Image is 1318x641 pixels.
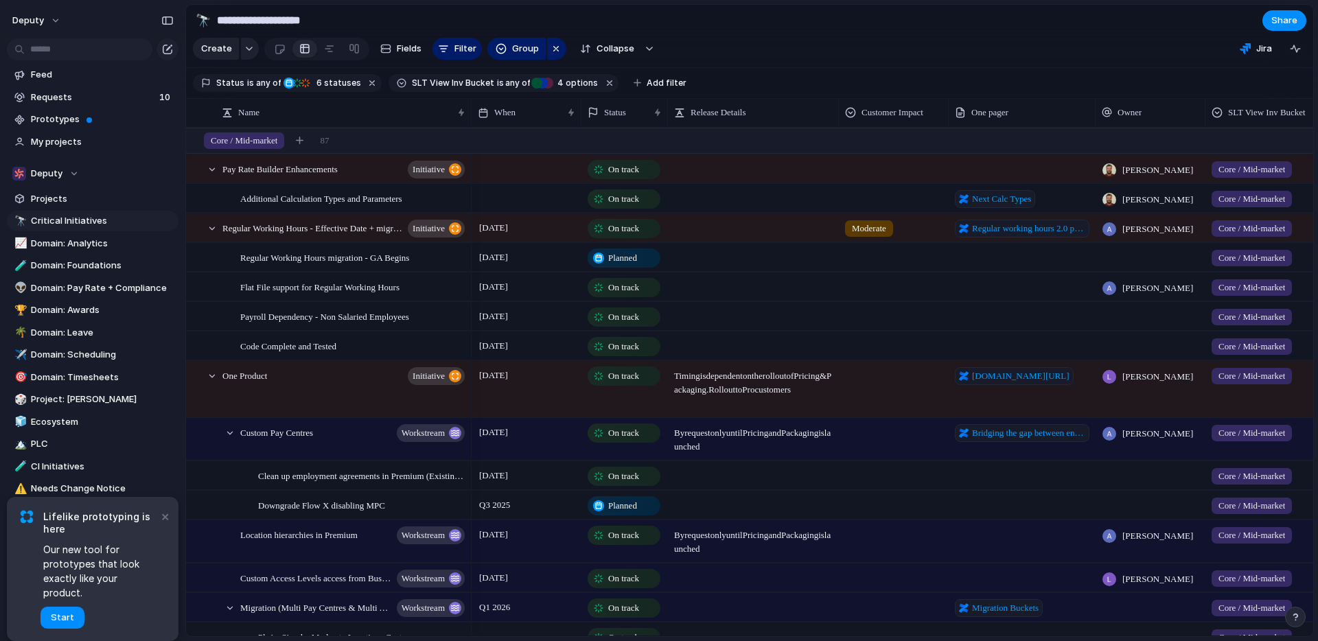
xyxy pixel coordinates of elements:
div: ✈️Domain: Scheduling [7,345,178,365]
a: Requests10 [7,87,178,108]
span: When [494,106,516,119]
a: 🧪CI Initiatives [7,456,178,477]
span: Our new tool for prototypes that look exactly like your product. [43,542,158,600]
span: Migration Buckets [972,601,1039,615]
button: initiative [408,161,465,178]
span: Filter [454,42,476,56]
button: Filter [432,38,482,60]
span: Status [604,106,626,119]
span: Feed [31,68,174,82]
button: 🎲 [12,393,26,406]
span: On track [608,528,639,542]
span: One pager [971,106,1008,119]
span: Q3 2025 [476,497,513,513]
span: workstream [402,569,445,588]
a: Prototypes [7,109,178,130]
div: 🎯Domain: Timesheets [7,367,178,388]
span: Core / Mid-market [1218,369,1285,383]
span: [DATE] [476,249,511,266]
div: 🌴 [14,325,24,340]
div: 🧪 [14,258,24,274]
span: initiative [413,219,445,238]
span: On track [608,426,639,440]
div: 🧊 [14,414,24,430]
span: deputy [12,14,44,27]
a: [DOMAIN_NAME][URL] [955,367,1074,385]
span: Additional Calculation Types and Parameters [240,190,402,206]
button: isany of [494,75,533,91]
span: Core / Mid-market [1218,222,1285,235]
span: Code Complete and Tested [240,338,336,353]
a: My projects [7,132,178,152]
span: Domain: Timesheets [31,371,174,384]
span: On track [608,601,639,615]
div: 🎯 [14,369,24,385]
button: 🧊 [12,415,26,429]
button: 🧪 [12,460,26,474]
span: Core / Mid-market [1218,499,1285,513]
span: [DOMAIN_NAME][URL] [972,369,1070,383]
span: Critical Initiatives [31,214,174,228]
a: 🏔️PLC [7,434,178,454]
span: [DATE] [476,570,511,586]
span: On track [608,281,639,294]
span: [PERSON_NAME] [1122,281,1193,295]
button: workstream [397,526,465,544]
a: Bridging the gap between enterprise and premium - Location Hierarchies Pay Centers and Export [955,424,1089,442]
span: SLT View Inv Bucket [1228,106,1306,119]
span: Core / Mid-market [1218,340,1285,353]
span: workstream [402,423,445,443]
a: 🧊Ecosystem [7,412,178,432]
button: 👽 [12,281,26,295]
span: [PERSON_NAME] [1122,427,1193,441]
span: Domain: Foundations [31,259,174,272]
span: [DATE] [476,367,511,384]
button: 🌴 [12,326,26,340]
span: Downgrade Flow X disabling MPC [258,497,385,513]
span: On track [608,340,639,353]
div: 🏆 [14,303,24,318]
span: Ecosystem [31,415,174,429]
span: CI Initiatives [31,460,174,474]
span: [DATE] [476,338,511,354]
span: 6 [312,78,324,88]
span: Collapse [597,42,634,56]
a: Feed [7,65,178,85]
span: Domain: Scheduling [31,348,174,362]
span: Custom Pay Centres [240,424,313,440]
span: On track [608,192,639,206]
span: [DATE] [476,279,511,295]
span: Core / Mid-market [1218,426,1285,440]
div: 🔭 [14,213,24,229]
span: Custom Access Levels access from Business Settings [240,570,393,585]
a: 🧪Domain: Foundations [7,255,178,276]
span: On track [608,163,639,176]
span: Regular Working Hours migration - GA Begins [240,249,409,265]
span: On track [608,369,639,383]
div: 🎯Shipped this year [7,501,178,522]
span: On track [608,222,639,235]
span: Core / Mid-market [211,134,277,148]
span: Lifelike prototyping is here [43,511,158,535]
a: 🏆Domain: Awards [7,300,178,320]
a: Next Calc Types [955,190,1035,208]
button: Deputy [7,163,178,184]
button: 6 statuses [282,75,364,91]
span: Add filter [647,77,686,89]
span: Project: [PERSON_NAME] [31,393,174,406]
span: 87 [320,134,329,148]
span: Share [1271,14,1297,27]
span: Fields [397,42,421,56]
span: Regular Working Hours - Effective Date + migration [222,220,404,235]
span: statuses [312,77,361,89]
span: Planned [608,251,637,265]
span: Regular working hours 2.0 pre-migration improvements [972,222,1085,235]
span: options [553,77,598,89]
button: 📈 [12,237,26,250]
span: PLC [31,437,174,451]
span: 10 [159,91,173,104]
div: ⚠️Needs Change Notice [7,478,178,499]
